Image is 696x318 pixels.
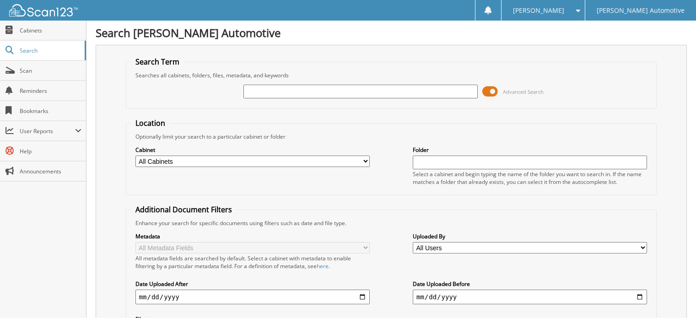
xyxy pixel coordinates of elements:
[20,47,80,54] span: Search
[503,88,544,95] span: Advanced Search
[317,262,329,270] a: here
[131,133,652,140] div: Optionally limit your search to a particular cabinet or folder
[513,8,564,13] span: [PERSON_NAME]
[96,25,687,40] h1: Search [PERSON_NAME] Automotive
[20,27,81,34] span: Cabinets
[20,167,81,175] span: Announcements
[131,219,652,227] div: Enhance your search for specific documents using filters such as date and file type.
[131,57,184,67] legend: Search Term
[135,146,370,154] label: Cabinet
[131,205,237,215] legend: Additional Document Filters
[135,254,370,270] div: All metadata fields are searched by default. Select a cabinet with metadata to enable filtering b...
[135,280,370,288] label: Date Uploaded After
[413,146,647,154] label: Folder
[413,280,647,288] label: Date Uploaded Before
[9,4,78,16] img: scan123-logo-white.svg
[20,147,81,155] span: Help
[413,170,647,186] div: Select a cabinet and begin typing the name of the folder you want to search in. If the name match...
[135,232,370,240] label: Metadata
[20,87,81,95] span: Reminders
[20,107,81,115] span: Bookmarks
[20,127,75,135] span: User Reports
[20,67,81,75] span: Scan
[131,71,652,79] div: Searches all cabinets, folders, files, metadata, and keywords
[413,232,647,240] label: Uploaded By
[597,8,685,13] span: [PERSON_NAME] Automotive
[131,118,170,128] legend: Location
[413,290,647,304] input: end
[135,290,370,304] input: start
